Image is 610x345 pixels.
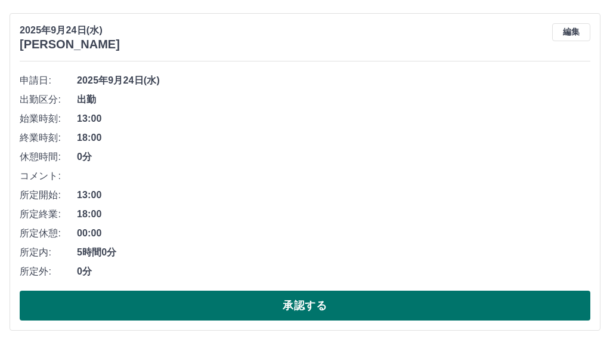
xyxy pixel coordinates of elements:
[20,169,77,183] span: コメント:
[20,245,77,260] span: 所定内:
[77,245,590,260] span: 5時間0分
[77,226,590,241] span: 00:00
[20,264,77,279] span: 所定外:
[20,150,77,164] span: 休憩時間:
[77,264,590,279] span: 0分
[20,131,77,145] span: 終業時刻:
[20,93,77,107] span: 出勤区分:
[77,150,590,164] span: 0分
[20,112,77,126] span: 始業時刻:
[77,112,590,126] span: 13:00
[77,188,590,202] span: 13:00
[20,38,120,51] h3: [PERSON_NAME]
[77,131,590,145] span: 18:00
[20,73,77,88] span: 申請日:
[20,207,77,221] span: 所定終業:
[20,226,77,241] span: 所定休憩:
[20,291,590,321] button: 承認する
[77,73,590,88] span: 2025年9月24日(水)
[20,23,120,38] p: 2025年9月24日(水)
[77,93,590,107] span: 出勤
[77,207,590,221] span: 18:00
[20,188,77,202] span: 所定開始:
[552,23,590,41] button: 編集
